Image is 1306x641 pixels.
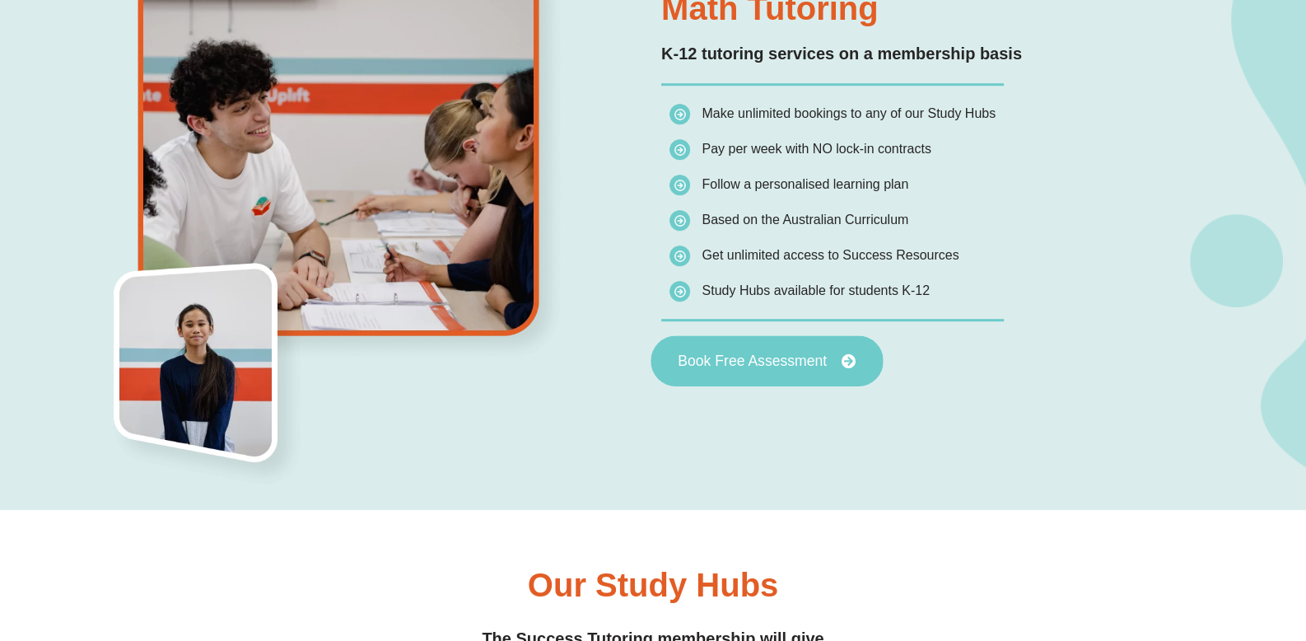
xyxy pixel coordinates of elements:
span: Pay per week with NO lock-in contracts [702,142,931,156]
span: Get unlimited access to Success Resources [702,248,959,262]
img: icon-list.png [669,281,690,302]
span: Follow a personalised learning plan [702,177,908,191]
img: icon-list.png [669,139,690,160]
iframe: Chat Widget [1032,456,1306,641]
h2: Our Study Hubs [528,568,778,601]
span: Book Free Assessment [678,353,827,368]
span: Study Hubs available for students K-12 [702,283,930,297]
h2: K-12 tutoring services on a membership basis [661,41,1233,67]
img: icon-list.png [669,210,690,231]
span: Make unlimited bookings to any of our Study Hubs [702,106,996,120]
span: Based on the Australian Curriculum [702,213,908,227]
img: icon-list.png [669,246,690,266]
a: Book Free Assessment [651,335,883,386]
img: icon-list.png [669,175,690,195]
img: icon-list.png [669,104,690,124]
